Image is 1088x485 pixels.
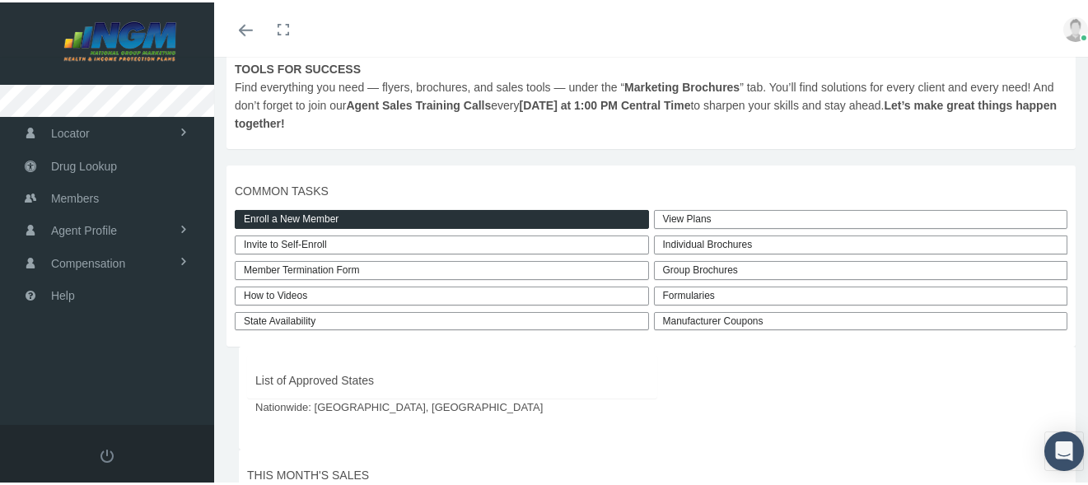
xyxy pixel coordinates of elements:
[654,259,1068,277] div: Group Brochures
[247,464,1067,482] span: THIS MONTH'S SALES
[654,310,1068,329] a: Manufacturer Coupons
[654,208,1068,226] a: View Plans
[654,233,1068,252] div: Individual Brochures
[255,369,649,387] span: List of Approved States
[51,212,117,244] span: Agent Profile
[21,18,219,59] img: NATIONAL GROUP MARKETING
[1044,429,1084,469] div: Open Intercom Messenger
[255,397,649,413] span: Nationwide: [GEOGRAPHIC_DATA], [GEOGRAPHIC_DATA]
[235,233,649,252] a: Invite to Self-Enroll
[51,245,125,277] span: Compensation
[51,115,90,147] span: Locator
[51,277,75,309] span: Help
[654,284,1068,303] div: Formularies
[624,78,740,91] b: Marketing Brochures
[346,96,491,110] b: Agent Sales Training Calls
[51,180,99,212] span: Members
[519,96,690,110] b: [DATE] at 1:00 PM Central Time
[235,284,649,303] a: How to Videos
[235,310,649,329] a: State Availability
[235,259,649,277] a: Member Termination Form
[235,208,649,226] a: Enroll a New Member
[235,60,361,73] b: TOOLS FOR SUCCESS
[1063,15,1088,40] img: user-placeholder.jpg
[51,148,117,180] span: Drug Lookup
[235,180,1067,198] span: COMMON TASKS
